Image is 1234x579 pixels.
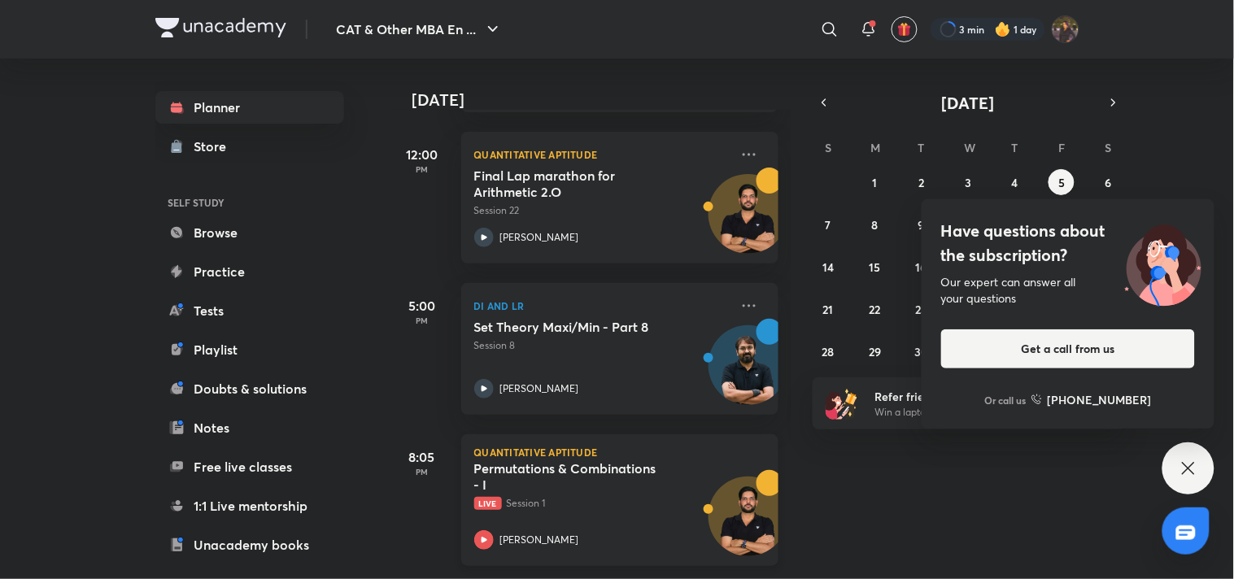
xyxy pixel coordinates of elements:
p: DI and LR [474,296,730,316]
p: [PERSON_NAME] [500,381,579,396]
abbr: September 21, 2025 [823,302,834,317]
abbr: Wednesday [964,140,975,155]
p: Or call us [985,393,1027,407]
abbr: September 3, 2025 [965,175,971,190]
abbr: September 5, 2025 [1058,175,1065,190]
h6: [PHONE_NUMBER] [1048,391,1152,408]
button: September 2, 2025 [909,169,935,195]
button: September 16, 2025 [909,254,935,280]
img: Bhumika Varshney [1052,15,1079,43]
abbr: September 29, 2025 [869,344,881,359]
a: Playlist [155,333,344,366]
p: Win a laptop, vouchers & more [874,405,1075,420]
h5: Set Theory Maxi/Min - Part 8 [474,319,677,335]
img: Avatar [709,485,787,564]
h5: 12:00 [390,145,455,164]
button: [DATE] [835,91,1102,114]
a: Store [155,130,344,163]
a: Tests [155,294,344,327]
button: September 22, 2025 [862,296,888,322]
a: Browse [155,216,344,249]
abbr: Sunday [825,140,831,155]
abbr: September 6, 2025 [1105,175,1112,190]
a: [PHONE_NUMBER] [1031,391,1152,408]
p: Session 8 [474,338,730,353]
a: Planner [155,91,344,124]
div: Store [194,137,237,156]
p: Quantitative Aptitude [474,447,765,457]
a: Notes [155,411,344,444]
button: Get a call from us [941,329,1195,368]
h6: Refer friends [874,388,1075,405]
h4: [DATE] [412,90,795,110]
abbr: September 30, 2025 [915,344,929,359]
span: Live [474,497,502,510]
abbr: September 14, 2025 [822,259,834,275]
abbr: September 2, 2025 [919,175,925,190]
abbr: September 15, 2025 [870,259,881,275]
button: September 29, 2025 [862,338,888,364]
button: September 28, 2025 [815,338,841,364]
a: Free live classes [155,451,344,483]
img: avatar [897,22,912,37]
abbr: September 28, 2025 [822,344,835,359]
p: PM [390,316,455,325]
a: Practice [155,255,344,288]
img: ttu_illustration_new.svg [1112,219,1214,307]
button: September 3, 2025 [955,169,981,195]
button: September 30, 2025 [909,338,935,364]
abbr: September 23, 2025 [916,302,928,317]
span: [DATE] [942,92,995,114]
h5: 5:00 [390,296,455,316]
button: September 14, 2025 [815,254,841,280]
button: September 1, 2025 [862,169,888,195]
abbr: Saturday [1105,140,1112,155]
abbr: Friday [1058,140,1065,155]
h4: Have questions about the subscription? [941,219,1195,268]
h5: Final Lap marathon for Arithmetic 2.O [474,168,677,200]
a: Company Logo [155,18,286,41]
img: Company Logo [155,18,286,37]
button: September 8, 2025 [862,211,888,237]
button: September 21, 2025 [815,296,841,322]
h5: Permutations & Combinations - I [474,460,677,493]
img: Avatar [709,183,787,261]
a: 1:1 Live mentorship [155,490,344,522]
abbr: September 9, 2025 [918,217,925,233]
img: streak [995,21,1011,37]
abbr: September 22, 2025 [870,302,881,317]
p: [PERSON_NAME] [500,533,579,547]
abbr: Monday [871,140,881,155]
img: referral [826,387,858,420]
p: Session 1 [474,496,730,511]
button: September 4, 2025 [1002,169,1028,195]
abbr: September 16, 2025 [916,259,927,275]
button: September 5, 2025 [1049,169,1075,195]
p: PM [390,467,455,477]
abbr: September 7, 2025 [826,217,831,233]
button: September 15, 2025 [862,254,888,280]
p: [PERSON_NAME] [500,230,579,245]
button: September 23, 2025 [909,296,935,322]
p: PM [390,164,455,174]
p: Quantitative Aptitude [474,145,730,164]
button: avatar [892,16,918,42]
a: Doubts & solutions [155,372,344,405]
abbr: Tuesday [918,140,925,155]
button: September 7, 2025 [815,211,841,237]
button: September 9, 2025 [909,211,935,237]
div: Our expert can answer all your questions [941,274,1195,307]
abbr: September 8, 2025 [872,217,879,233]
h6: SELF STUDY [155,189,344,216]
img: Avatar [709,334,787,412]
abbr: September 4, 2025 [1012,175,1018,190]
abbr: September 1, 2025 [873,175,878,190]
button: CAT & Other MBA En ... [327,13,512,46]
h5: 8:05 [390,447,455,467]
button: September 6, 2025 [1096,169,1122,195]
abbr: Thursday [1012,140,1018,155]
p: Session 22 [474,203,730,218]
a: Unacademy books [155,529,344,561]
